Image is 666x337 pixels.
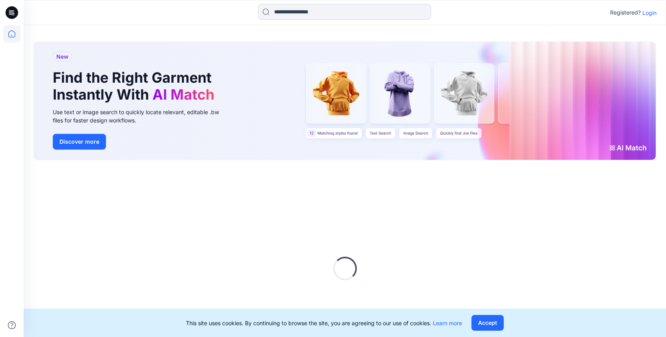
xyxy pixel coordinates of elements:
p: This site uses cookies. By continuing to browse the site, you are agreeing to our use of cookies. [186,319,462,327]
a: Learn more [433,320,462,326]
h1: Find the Right Garment Instantly With [53,69,218,103]
button: Accept [471,315,504,331]
p: Login [642,9,657,17]
div: Use text or image search to quickly locate relevant, editable .bw files for faster design workflows. [53,108,230,124]
span: New [56,52,69,61]
span: AI Match [152,86,214,103]
button: Discover more [53,134,106,150]
p: Registered? [610,8,641,17]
